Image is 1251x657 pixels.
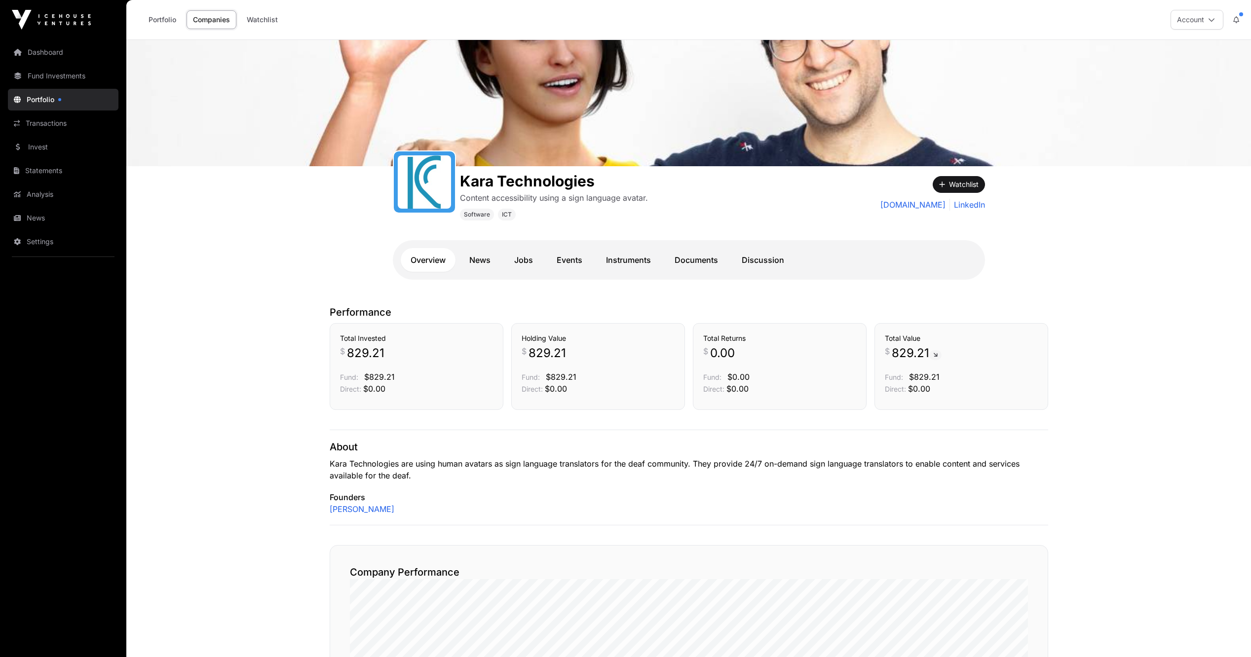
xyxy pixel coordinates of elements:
h2: Company Performance [350,565,1028,579]
span: $0.00 [727,372,750,382]
span: $0.00 [363,384,385,394]
a: Settings [8,231,118,253]
a: Portfolio [8,89,118,110]
a: News [459,248,500,272]
img: Icehouse Ventures Logo [12,10,91,30]
p: Performance [330,305,1048,319]
h3: Holding Value [522,333,675,343]
span: Fund: [340,373,358,381]
p: Founders [330,491,1048,503]
span: Direct: [522,385,543,393]
a: [DOMAIN_NAME] [880,199,946,211]
span: ICT [502,211,512,219]
span: $ [703,345,708,357]
span: $829.21 [364,372,395,382]
span: Fund: [522,373,540,381]
a: Overview [401,248,455,272]
p: Kara Technologies are using human avatars as sign language translators for the deaf community. Th... [330,458,1048,481]
nav: Tabs [401,248,977,272]
a: Analysis [8,183,118,205]
span: Fund: [703,373,721,381]
a: Transactions [8,112,118,134]
span: Direct: [340,385,361,393]
span: Direct: [885,385,906,393]
p: About [330,440,1048,454]
h3: Total Value [885,333,1038,343]
span: $0.00 [726,384,749,394]
a: [PERSON_NAME] [330,503,394,515]
span: 0.00 [710,345,735,361]
a: Instruments [596,248,661,272]
span: $829.21 [909,372,940,382]
a: Discussion [732,248,794,272]
span: 829.21 [892,345,942,361]
a: Companies [187,10,236,29]
button: Watchlist [933,176,985,193]
a: Events [547,248,592,272]
h1: Kara Technologies [460,172,648,190]
a: LinkedIn [949,199,985,211]
h3: Total Returns [703,333,856,343]
span: Direct: [703,385,724,393]
span: $0.00 [908,384,930,394]
span: Software [464,211,490,219]
img: 1631343393591.jpeg [398,155,451,209]
a: Watchlist [240,10,284,29]
p: Content accessibility using a sign language avatar. [460,192,648,204]
a: Statements [8,160,118,182]
a: Documents [665,248,728,272]
a: Dashboard [8,41,118,63]
a: Portfolio [142,10,183,29]
img: Kara Technologies [126,40,1251,166]
span: $829.21 [546,372,576,382]
a: News [8,207,118,229]
span: Fund: [885,373,903,381]
span: 829.21 [529,345,566,361]
h3: Total Invested [340,333,493,343]
span: 829.21 [347,345,384,361]
span: $ [340,345,345,357]
a: Invest [8,136,118,158]
span: $ [522,345,527,357]
span: $0.00 [545,384,567,394]
button: Account [1171,10,1223,30]
a: Fund Investments [8,65,118,87]
a: Jobs [504,248,543,272]
span: $ [885,345,890,357]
